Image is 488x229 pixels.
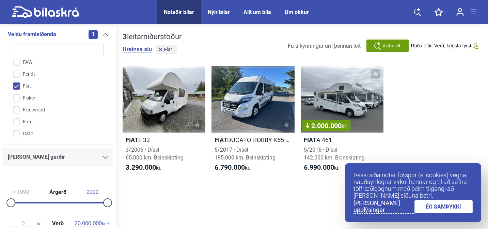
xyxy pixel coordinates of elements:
b: Fiat [304,136,316,143]
a: [PERSON_NAME] upplýsingar [353,200,414,214]
b: Fiat [126,136,138,143]
b: 6.990.000 [304,163,334,171]
span: 5/2017 · Dísel 195.000 km. Beinskipting [215,147,276,161]
img: user-login.svg [456,8,464,16]
span: Raða eftir: Verð, lægsta fyrst [411,43,471,49]
span: kr. [126,164,161,172]
span: 5/2016 · Dísel 142.000 km. Beinskipting [304,147,365,161]
a: FiatDUCATO HOBBY K65 ES5/2017 · Dísel195.000 km. Beinskipting6.790.000kr. [211,66,294,178]
a: Allt um bíla [243,9,271,15]
span: kr. [342,123,347,129]
a: Um okkur [285,9,309,15]
span: kr. [75,220,106,227]
span: Veldu framleiðenda [8,30,56,39]
span: Vista leit [382,42,400,49]
span: kr. [10,220,41,227]
span: Verð [50,221,65,226]
span: [PERSON_NAME] gerðir [8,152,65,162]
b: 3.290.000 [126,163,156,171]
span: kr. [304,164,340,172]
a: ÉG SAMÞYKKI [414,200,473,213]
button: Hreinsa síu [123,46,152,53]
h2: E 33 [123,136,205,144]
span: kr. [215,164,250,172]
h2: A 461 [301,136,383,144]
a: Nýir bílar [208,9,230,15]
span: 2.000.000 [306,122,347,129]
span: Fiat [164,47,172,52]
span: Fá tilkynningar um þennan leit [288,43,361,49]
p: Þessi síða notar fótspor (e. cookies) vegna nauðsynlegrar virkni hennar og til að safna tölfræðig... [353,172,473,199]
b: 3 [123,32,127,41]
a: Notaðir bílar [164,9,194,15]
span: Árgerð [48,189,68,195]
h2: DUCATO HOBBY K65 ES [211,136,294,144]
div: leitarniðurstöður [123,32,182,41]
button: Fiat [156,45,176,54]
span: 1 [89,30,98,39]
span: 3/2006 · Dísel 65.000 km. Beinskipting [126,147,184,161]
b: Fiat [215,136,227,143]
a: FiatE 333/2006 · Dísel65.000 km. Beinskipting3.290.000kr. [123,66,205,178]
a: 2.000.000kr.FiatA 4615/2016 · Dísel142.000 km. Beinskipting6.990.000kr.8.990.000 kr. [301,66,383,178]
button: Raða eftir: Verð, lægsta fyrst [411,43,478,49]
b: 6.790.000 [215,163,245,171]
